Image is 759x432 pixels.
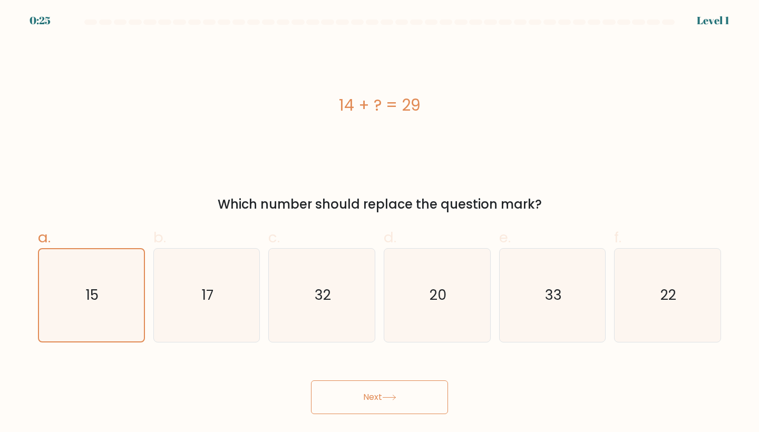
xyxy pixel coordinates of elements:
text: 17 [202,286,213,305]
span: c. [268,227,280,248]
div: 0:25 [30,13,51,28]
span: b. [153,227,166,248]
text: 20 [430,286,446,305]
text: 22 [660,286,676,305]
text: 33 [545,286,562,305]
text: 15 [86,286,99,305]
div: Which number should replace the question mark? [44,195,715,214]
span: e. [499,227,511,248]
button: Next [311,380,448,414]
span: f. [614,227,621,248]
span: d. [384,227,396,248]
text: 32 [315,286,331,305]
div: 14 + ? = 29 [38,93,721,117]
div: Level 1 [697,13,729,28]
span: a. [38,227,51,248]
